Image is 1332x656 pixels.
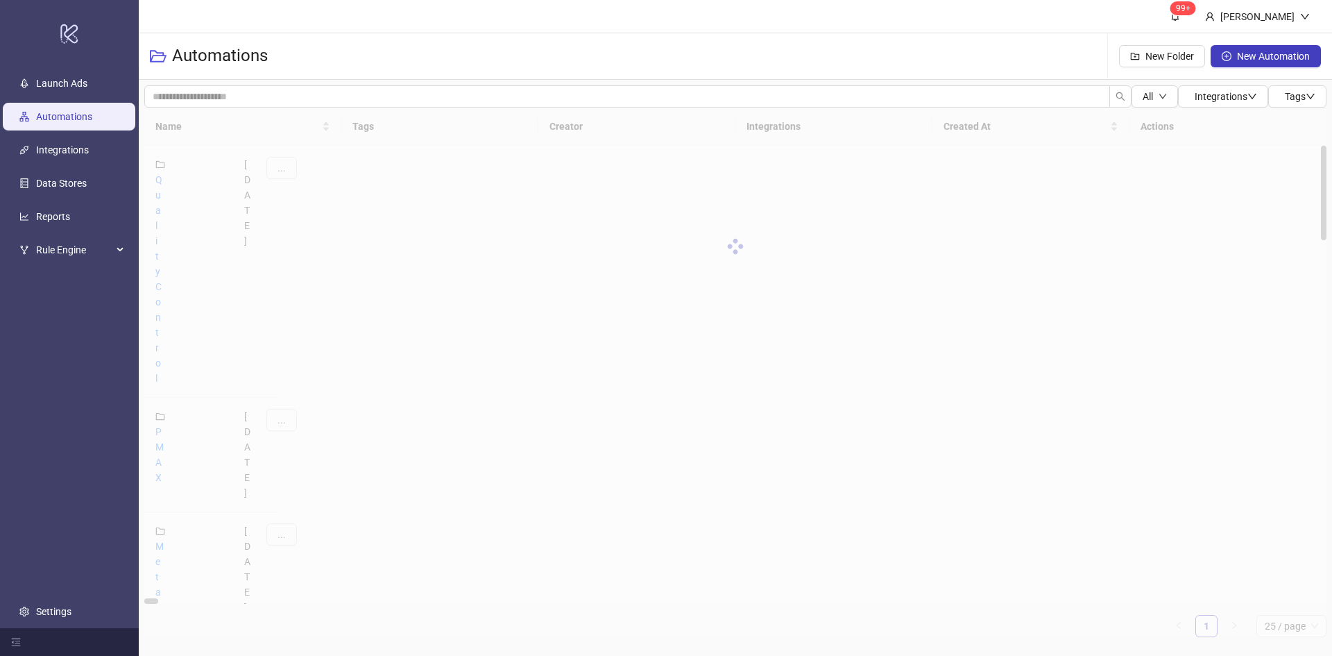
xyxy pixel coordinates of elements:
button: Integrationsdown [1178,85,1268,108]
span: folder-open [150,48,166,65]
span: down [1306,92,1315,101]
a: Automations [36,111,92,122]
span: plus-circle [1222,51,1231,61]
h3: Automations [172,45,268,67]
button: New Folder [1119,45,1205,67]
span: fork [19,245,29,255]
span: bell [1170,11,1180,21]
button: Tagsdown [1268,85,1326,108]
span: New Folder [1145,51,1194,62]
button: Alldown [1132,85,1178,108]
span: menu-fold [11,637,21,647]
span: Tags [1285,91,1315,102]
span: search [1116,92,1125,101]
div: [PERSON_NAME] [1215,9,1300,24]
span: folder-add [1130,51,1140,61]
a: Integrations [36,144,89,155]
span: Rule Engine [36,236,112,264]
a: Data Stores [36,178,87,189]
a: Settings [36,606,71,617]
span: user [1205,12,1215,22]
span: All [1143,91,1153,102]
sup: 141 [1170,1,1196,15]
span: down [1247,92,1257,101]
button: New Automation [1211,45,1321,67]
span: down [1300,12,1310,22]
span: down [1159,92,1167,101]
a: Reports [36,211,70,222]
a: Launch Ads [36,78,87,89]
span: New Automation [1237,51,1310,62]
span: Integrations [1195,91,1257,102]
